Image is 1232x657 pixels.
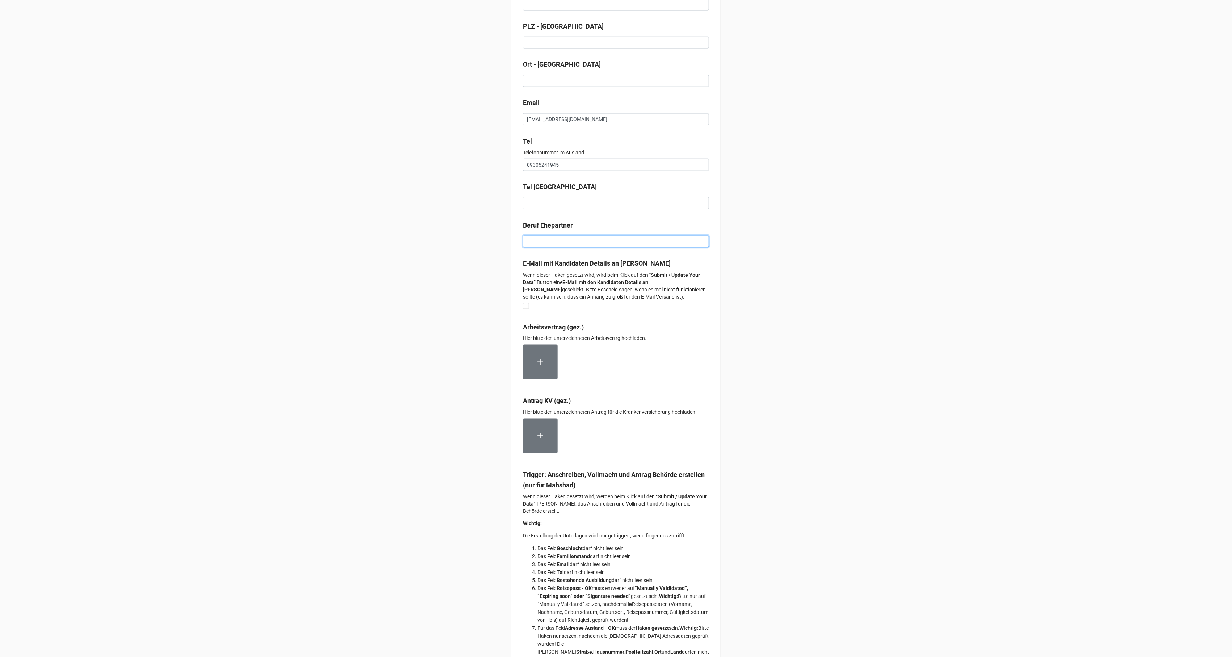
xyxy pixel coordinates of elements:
[523,396,571,406] label: Antrag KV (gez.)
[557,554,590,560] strong: Familienstand
[679,625,698,631] strong: Wichtig:
[523,98,540,108] label: Email
[523,521,542,527] strong: Wichtig:
[523,149,709,156] p: Telefonnummer im Ausland
[523,470,709,491] label: Trigger: Anschreiben, Vollmacht und Antrag Behörde erstellen (nur für Mahshad)
[625,649,653,655] strong: Poslteitzahl
[557,570,564,575] strong: Tel
[576,649,592,655] strong: Straße
[659,594,678,599] strong: Wichtig:
[537,577,709,585] li: Das Feld darf nicht leer sein
[523,322,584,332] label: Arbeitsvertrag (gez.)
[557,578,612,583] strong: Bestehende Ausbildung
[523,272,700,285] strong: Submit / Update Your Data
[636,625,669,631] strong: Haken gesetzt
[523,335,709,342] p: Hier bitte den unterzeichneten Arbeitsvertrg hochladen.
[523,494,707,507] strong: Submit / Update Your Data
[670,649,682,655] strong: Land
[523,409,709,416] p: Hier bitte den unterzeichneten Antrag für die Krankenversicherung hochladen.
[557,562,570,567] strong: Email
[523,59,601,70] label: Ort - [GEOGRAPHIC_DATA]
[537,545,709,553] li: Das Feld darf nicht leer sein
[523,493,709,515] p: Wenn dieser Haken gesetzt wird, werden beim Klick auf den “ ” [PERSON_NAME], das Anschreiben und ...
[523,532,709,540] p: Die Erstellung der Unterlagen wird nur getriggert, wenn folgendes zutrifft:
[523,271,709,300] p: Wenn dieser Haken gesetzt wird, wird beim Klick auf den “ ” Button eine geschickt. Bitte Bescheid...
[523,279,648,292] strong: E-Mail mit den Kandidaten Details an [PERSON_NAME]
[523,136,532,146] label: Tel
[557,586,592,591] strong: Reisepass - OK
[523,21,604,32] label: PLZ - [GEOGRAPHIC_DATA]
[537,561,709,569] li: Das Feld darf nicht leer sein
[523,220,573,230] label: Beruf Ehepartner
[565,625,615,631] strong: Adresse Ausland - OK
[523,258,671,269] label: E-Mail mit Kandidaten Details an [PERSON_NAME]
[537,585,709,624] li: Das Feld muss entweder auf gesetzt sein. Bitte nur auf “Manually Validated” setzen, nachdem Reise...
[557,546,583,552] strong: Geschlecht
[593,649,624,655] strong: Hausnummer
[537,553,709,561] li: Das Feld darf nicht leer sein
[537,569,709,577] li: Das Feld darf nicht leer sein
[654,649,662,655] strong: Ort
[523,182,597,192] label: Tel [GEOGRAPHIC_DATA]
[537,586,688,599] strong: “Manually Valdidated”, “Expiring soon” oder “Siganture needed”
[623,602,632,607] strong: alle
